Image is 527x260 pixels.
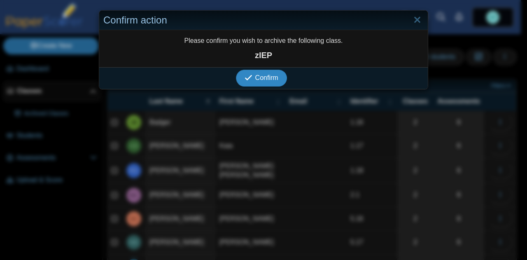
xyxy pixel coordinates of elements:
div: Please confirm you wish to archive the following class. [99,30,428,67]
div: Confirm action [99,11,428,30]
strong: zIEP [103,49,424,61]
span: Confirm [255,74,278,81]
button: Confirm [236,70,287,86]
a: Close [411,13,424,27]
